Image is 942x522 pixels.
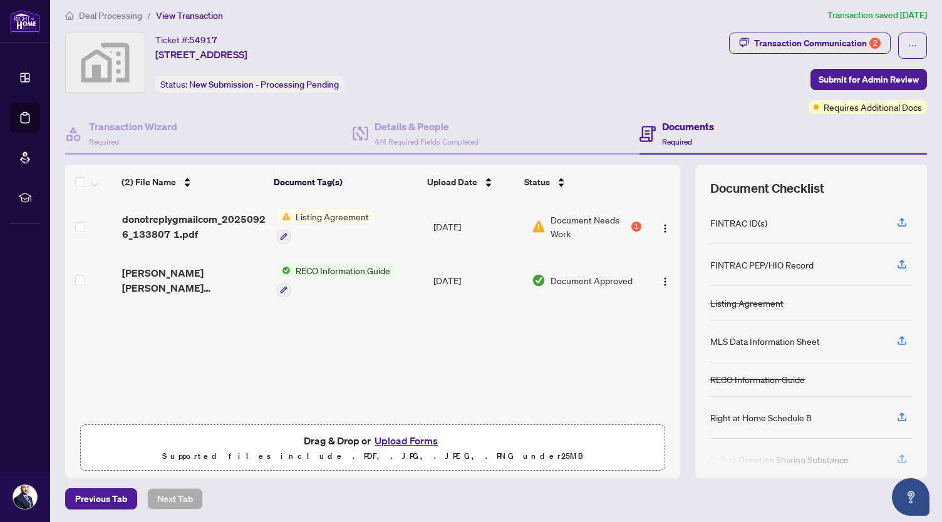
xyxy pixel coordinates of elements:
article: Transaction saved [DATE] [827,8,927,23]
span: Document Approved [551,274,633,287]
h4: Documents [662,119,714,134]
td: [DATE] [428,200,527,253]
span: [STREET_ADDRESS] [155,47,247,62]
span: Status [524,175,550,189]
span: View Transaction [156,10,223,21]
div: Transaction Communication [754,33,881,53]
button: Previous Tab [65,488,137,509]
img: Status Icon [277,210,291,223]
span: ellipsis [908,41,917,50]
h4: Details & People [375,119,479,134]
img: Status Icon [277,264,291,277]
span: home [65,11,74,20]
span: (2) File Name [122,175,176,189]
span: Submit for Admin Review [819,69,919,90]
span: Deal Processing [79,10,142,21]
td: [DATE] [428,253,527,307]
img: Document Status [532,274,546,287]
div: 1 [631,222,641,232]
button: Upload Forms [371,432,442,449]
span: 4/4 Required Fields Completed [375,137,479,146]
li: / [147,8,151,23]
span: Required [662,137,692,146]
div: MLS Data Information Sheet [710,334,820,348]
span: Required [89,137,119,146]
span: Document Checklist [710,180,824,197]
button: Submit for Admin Review [810,69,927,90]
img: Logo [660,277,670,287]
span: Document Needs Work [551,213,629,240]
div: 2 [869,38,881,49]
img: logo [10,9,40,33]
p: Supported files include .PDF, .JPG, .JPEG, .PNG under 25 MB [88,449,657,464]
span: Listing Agreement [291,210,374,223]
span: Requires Additional Docs [824,100,922,114]
div: FINTRAC PEP/HIO Record [710,258,814,272]
img: Profile Icon [13,485,37,509]
div: Ticket #: [155,33,217,47]
button: Status IconRECO Information Guide [277,264,395,297]
button: Open asap [892,478,929,516]
button: Logo [655,270,675,290]
div: FINTRAC ID(s) [710,216,767,230]
span: Drag & Drop or [304,432,442,449]
img: Document Status [532,220,546,233]
th: Upload Date [422,165,519,200]
span: donotreplygmailcom_20250926_133807 1.pdf [122,212,267,242]
span: [PERSON_NAME] [PERSON_NAME] [PERSON_NAME] - RECO Information Guide.pdf [122,265,267,295]
div: RECO Information Guide [710,372,805,386]
img: Logo [660,223,670,233]
span: New Submission - Processing Pending [189,79,339,90]
button: Next Tab [147,488,203,509]
th: (2) File Name [116,165,269,200]
h4: Transaction Wizard [89,119,177,134]
span: 54917 [189,34,217,46]
span: RECO Information Guide [291,264,395,277]
button: Transaction Communication2 [729,33,891,54]
button: Logo [655,217,675,237]
div: Listing Agreement [710,296,784,310]
th: Status [519,165,637,200]
button: Status IconListing Agreement [277,210,374,243]
div: Right at Home Schedule B [710,411,812,424]
img: svg%3e [66,33,145,92]
span: Previous Tab [75,489,127,509]
span: Drag & Drop orUpload FormsSupported files include .PDF, .JPG, .JPEG, .PNG under25MB [81,425,665,471]
th: Document Tag(s) [269,165,422,200]
div: Status: [155,76,344,93]
span: Upload Date [427,175,477,189]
